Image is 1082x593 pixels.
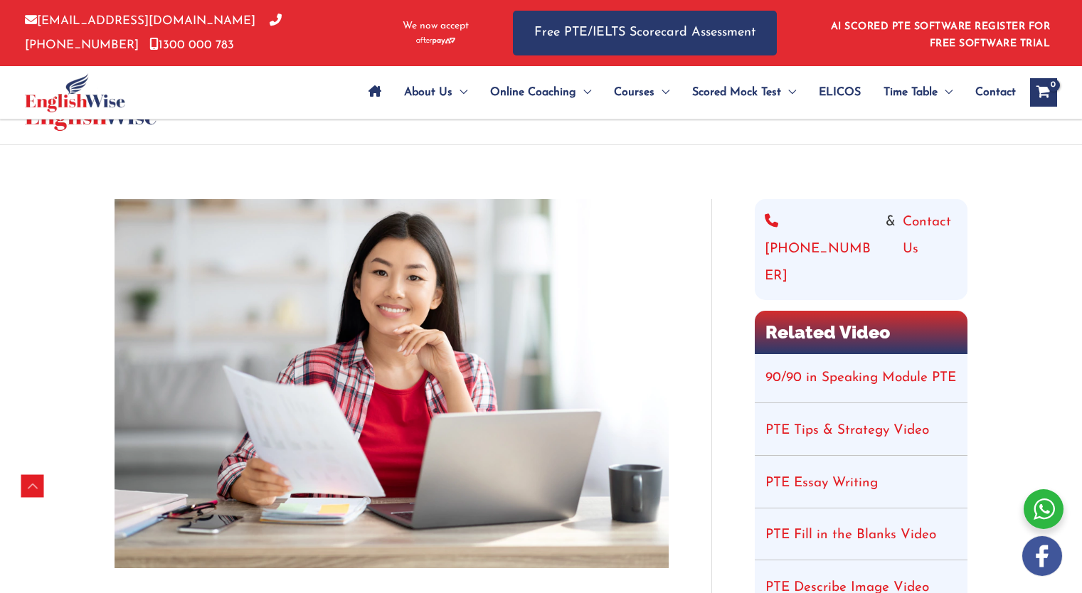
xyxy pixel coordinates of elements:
span: Menu Toggle [452,68,467,117]
span: Menu Toggle [654,68,669,117]
span: Menu Toggle [781,68,796,117]
a: Scored Mock TestMenu Toggle [681,68,807,117]
a: PTE Tips & Strategy Video [765,424,929,437]
a: Contact [964,68,1016,117]
a: ELICOS [807,68,872,117]
a: Free PTE/IELTS Scorecard Assessment [513,11,777,55]
a: AI SCORED PTE SOFTWARE REGISTER FOR FREE SOFTWARE TRIAL [831,21,1051,49]
img: cropped-ew-logo [25,73,125,112]
span: Time Table [884,68,938,117]
span: Menu Toggle [938,68,953,117]
span: Contact [975,68,1016,117]
aside: Header Widget 1 [822,10,1057,56]
span: Online Coaching [490,68,576,117]
a: [EMAIL_ADDRESS][DOMAIN_NAME] [25,15,255,27]
a: 1300 000 783 [149,39,234,51]
span: ELICOS [819,68,861,117]
span: Scored Mock Test [692,68,781,117]
a: CoursesMenu Toggle [603,68,681,117]
a: PTE Essay Writing [765,476,878,490]
a: Online CoachingMenu Toggle [479,68,603,117]
h2: Related Video [755,311,967,354]
img: white-facebook.png [1022,536,1062,576]
a: [PHONE_NUMBER] [765,209,879,290]
a: PTE Fill in the Blanks Video [765,528,936,542]
div: & [765,209,958,290]
span: Menu Toggle [576,68,591,117]
a: View Shopping Cart, empty [1030,78,1057,107]
a: 90/90 in Speaking Module PTE [765,371,956,385]
nav: Site Navigation: Main Menu [357,68,1016,117]
a: About UsMenu Toggle [393,68,479,117]
a: Contact Us [903,209,958,290]
a: Time TableMenu Toggle [872,68,964,117]
img: Afterpay-Logo [416,37,455,45]
span: Courses [614,68,654,117]
span: About Us [404,68,452,117]
a: [PHONE_NUMBER] [25,15,282,50]
span: We now accept [403,19,469,33]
